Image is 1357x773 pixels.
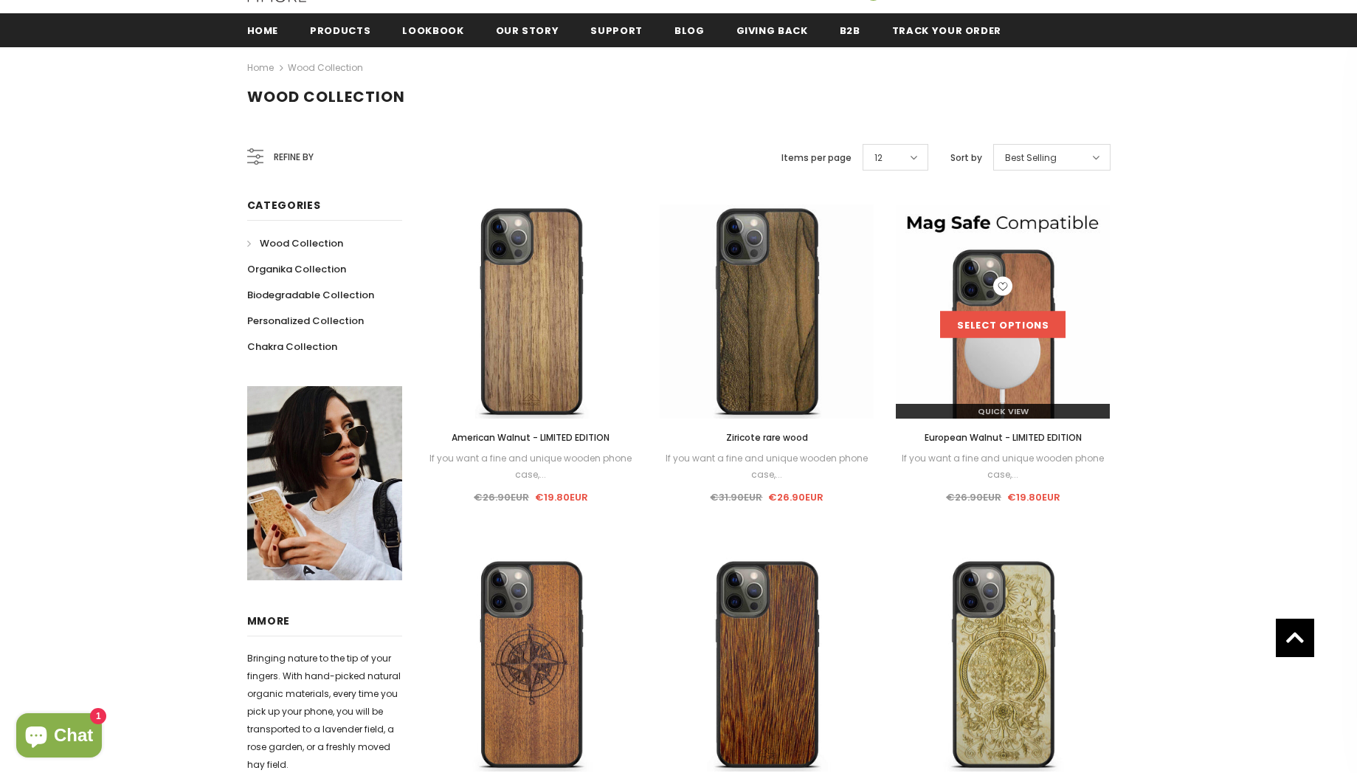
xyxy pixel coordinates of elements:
span: 12 [874,151,883,165]
span: Categories [247,198,321,213]
span: Organika Collection [247,262,346,276]
span: Our Story [496,24,559,38]
a: Quick View [896,404,1110,419]
span: American Walnut - LIMITED EDITION [452,431,610,444]
span: Best Selling [1005,151,1057,165]
a: Wood Collection [288,61,363,74]
a: B2B [840,13,860,47]
a: support [590,13,643,47]
span: Quick View [978,405,1029,417]
span: Track your order [892,24,1001,38]
span: Wood Collection [260,236,343,250]
a: Home [247,59,274,77]
span: Giving back [736,24,808,38]
a: Wood Collection [247,230,343,256]
span: €19.80EUR [535,490,588,504]
a: Our Story [496,13,559,47]
div: If you want a fine and unique wooden phone case,... [424,450,638,483]
inbox-online-store-chat: Shopify online store chat [12,713,106,761]
span: €26.90EUR [474,490,529,504]
span: Personalized Collection [247,314,364,328]
span: €19.80EUR [1007,490,1060,504]
a: Ziricote rare wood [660,430,874,446]
span: €26.90EUR [946,490,1001,504]
a: Blog [674,13,705,47]
div: If you want a fine and unique wooden phone case,... [896,450,1110,483]
a: Biodegradable Collection [247,282,374,308]
span: MMORE [247,614,291,628]
span: €31.90EUR [710,490,762,504]
a: Lookbook [402,13,463,47]
a: Select options [940,312,1066,338]
img: European Walnut - LIMITED EDITION [896,205,1110,419]
span: Ziricote rare wood [726,431,808,444]
label: Sort by [950,151,982,165]
span: B2B [840,24,860,38]
span: Lookbook [402,24,463,38]
a: American Walnut - LIMITED EDITION [424,430,638,446]
a: Organika Collection [247,256,346,282]
a: Giving back [736,13,808,47]
a: Personalized Collection [247,308,364,334]
span: support [590,24,643,38]
span: European Walnut - LIMITED EDITION [925,431,1082,444]
a: European Walnut - LIMITED EDITION [896,430,1110,446]
span: Biodegradable Collection [247,288,374,302]
a: Chakra Collection [247,334,337,360]
span: Home [247,24,279,38]
label: Items per page [781,151,852,165]
span: Chakra Collection [247,340,337,354]
span: Refine by [274,149,314,165]
span: Wood Collection [247,86,405,107]
div: If you want a fine and unique wooden phone case,... [660,450,874,483]
span: €26.90EUR [768,490,823,504]
a: Home [247,13,279,47]
span: Products [310,24,370,38]
a: Track your order [892,13,1001,47]
a: Products [310,13,370,47]
span: Blog [674,24,705,38]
